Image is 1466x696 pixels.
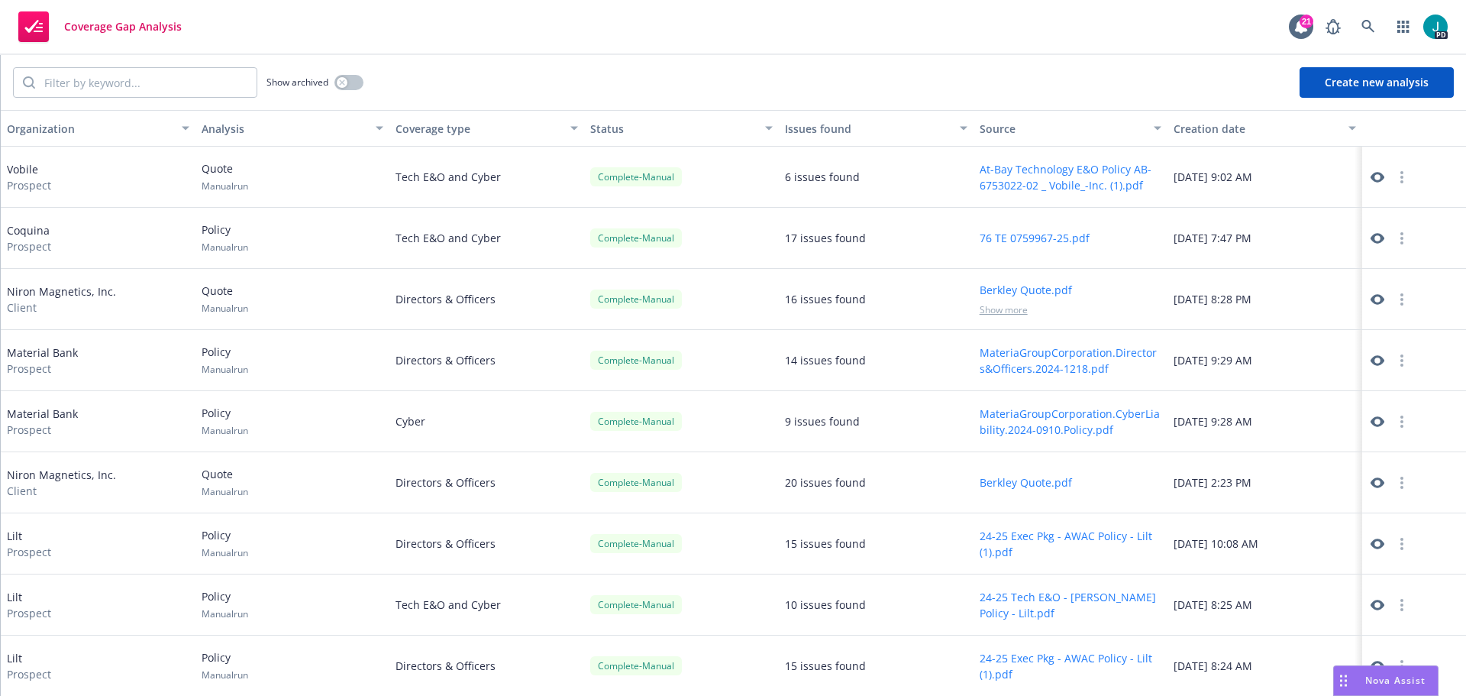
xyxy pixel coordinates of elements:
[202,160,248,193] div: Quote
[980,345,1162,377] button: MateriaGroupCorporation.Directors&Officers.2024-1218.pdf
[779,110,974,147] button: Issues found
[590,228,682,248] div: Complete - Manual
[389,391,584,452] div: Cyber
[7,121,173,137] div: Organization
[785,291,866,307] div: 16 issues found
[1,110,195,147] button: Organization
[1388,11,1419,42] a: Switch app
[1334,666,1353,695] div: Drag to move
[1167,513,1362,575] div: [DATE] 10:08 AM
[389,147,584,208] div: Tech E&O and Cyber
[389,575,584,636] div: Tech E&O and Cyber
[202,466,248,498] div: Quote
[202,607,248,620] span: Manual run
[1167,110,1362,147] button: Creation date
[590,595,682,614] div: Complete - Manual
[590,167,682,186] div: Complete - Manual
[980,528,1162,560] button: 24-25 Exec Pkg - AWAC Policy - Lilt (1).pdf
[266,76,328,89] span: Show archived
[202,405,248,437] div: Policy
[389,269,584,330] div: Directors & Officers
[7,666,51,682] span: Prospect
[7,299,116,316] span: Client
[590,290,682,309] div: Complete - Manual
[785,597,866,613] div: 10 issues found
[7,238,51,254] span: Prospect
[64,21,182,33] span: Coverage Gap Analysis
[980,282,1072,298] button: Berkley Quote.pdf
[202,588,248,620] div: Policy
[389,452,584,513] div: Directors & Officers
[980,121,1145,137] div: Source
[202,485,248,498] span: Manual run
[980,474,1072,490] button: Berkley Quote.pdf
[202,363,248,376] span: Manual run
[7,177,51,193] span: Prospect
[1167,269,1362,330] div: [DATE] 8:28 PM
[7,345,78,377] div: Material Bank
[389,330,584,391] div: Directors & Officers
[590,656,682,675] div: Complete - Manual
[590,534,682,553] div: Complete - Manual
[974,110,1168,147] button: Source
[202,241,248,254] span: Manual run
[7,528,51,560] div: Lilt
[195,110,390,147] button: Analysis
[785,658,866,674] div: 15 issues found
[1333,665,1439,696] button: Nova Assist
[1300,67,1454,98] button: Create new analysis
[590,473,682,492] div: Complete - Manual
[1423,15,1448,39] img: photo
[396,121,561,137] div: Coverage type
[202,302,248,315] span: Manual run
[1300,15,1313,28] div: 21
[785,121,951,137] div: Issues found
[23,76,35,89] svg: Search
[202,121,367,137] div: Analysis
[7,222,51,254] div: Coquina
[389,208,584,269] div: Tech E&O and Cyber
[7,544,51,560] span: Prospect
[7,161,51,193] div: Vobile
[7,589,51,621] div: Lilt
[785,413,860,429] div: 9 issues found
[785,169,860,185] div: 6 issues found
[1167,575,1362,636] div: [DATE] 8:25 AM
[7,283,116,316] div: Niron Magnetics, Inc.
[590,121,756,137] div: Status
[7,483,116,499] span: Client
[202,180,248,193] span: Manual run
[785,230,866,246] div: 17 issues found
[7,406,78,438] div: Material Bank
[1365,674,1426,687] span: Nova Assist
[980,589,1162,621] button: 24-25 Tech E&O - [PERSON_NAME] Policy - Lilt.pdf
[1318,11,1348,42] a: Report a Bug
[785,474,866,490] div: 20 issues found
[1167,147,1362,208] div: [DATE] 9:02 AM
[1353,11,1384,42] a: Search
[980,406,1162,438] button: MateriaGroupCorporation.CyberLiability.2024-0910.Policy.pdf
[1167,330,1362,391] div: [DATE] 9:29 AM
[7,605,51,621] span: Prospect
[7,467,116,499] div: Niron Magnetics, Inc.
[1167,452,1362,513] div: [DATE] 2:23 PM
[590,412,682,431] div: Complete - Manual
[389,110,584,147] button: Coverage type
[12,5,188,48] a: Coverage Gap Analysis
[785,352,866,368] div: 14 issues found
[980,161,1162,193] button: At-Bay Technology E&O Policy AB-6753022-02 _ Vobile_-Inc. (1).pdf
[980,303,1028,316] span: Show more
[7,422,78,438] span: Prospect
[202,222,248,254] div: Policy
[202,527,248,559] div: Policy
[202,283,248,315] div: Quote
[1167,391,1362,452] div: [DATE] 9:28 AM
[202,424,248,437] span: Manual run
[202,344,248,376] div: Policy
[980,230,1090,246] button: 76 TE 0759967-25.pdf
[202,668,248,681] span: Manual run
[7,361,78,377] span: Prospect
[202,649,248,681] div: Policy
[7,650,51,682] div: Lilt
[785,536,866,552] div: 15 issues found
